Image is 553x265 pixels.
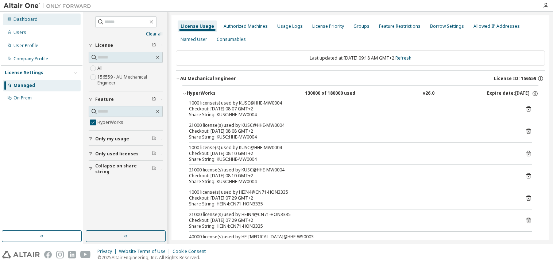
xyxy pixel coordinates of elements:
div: Privacy [97,249,119,254]
span: Clear filter [152,151,156,157]
div: Expire date: [DATE] [487,90,538,97]
div: 21000 license(s) used by KUSC@HHE-MW0004 [189,167,514,173]
div: 1000 license(s) used by HEIN4@CN71-HON3335 [189,189,514,195]
button: Collapse on share string [89,161,163,177]
div: Checkout: [DATE] 07:29 GMT+2 [189,240,514,246]
div: HyperWorks [187,90,252,97]
div: Authorized Machines [224,23,268,29]
span: Clear filter [152,42,156,48]
span: Only used licenses [95,151,139,157]
div: License Usage [181,23,214,29]
div: Dashboard [13,16,38,22]
div: Cookie Consent [173,249,210,254]
img: altair_logo.svg [2,251,40,258]
div: Groups [353,23,370,29]
button: Only my usage [89,131,163,147]
img: youtube.svg [80,251,91,258]
span: Feature [95,96,114,102]
div: 1000 license(s) used by KUSC@HHE-MW0004 [189,100,514,106]
label: 156559 - AU Mechanical Engineer [97,73,163,87]
div: Share String: HEIN4:CN71-HON3335 [189,201,514,207]
img: instagram.svg [56,251,64,258]
div: License Settings [5,70,43,76]
div: Checkout: [DATE] 08:10 GMT+2 [189,173,514,179]
div: 1000 license(s) used by KUSC@HHE-MW0004 [189,145,514,151]
div: Checkout: [DATE] 07:29 GMT+2 [189,195,514,201]
div: Share String: KUSC:HHE-MW0004 [189,156,514,162]
div: Company Profile [13,56,48,62]
div: Allowed IP Addresses [473,23,520,29]
div: Named User [181,37,207,42]
button: HyperWorks130000 of 180000 usedv26.0Expire date:[DATE] [182,86,538,102]
div: Consumables [217,37,246,42]
div: 130000 of 180000 used [305,90,371,97]
button: Only used licenses [89,146,163,162]
button: AU Mechanical EngineerLicense ID: 156559 [176,71,545,87]
span: Clear filter [152,96,156,102]
p: © 2025 Altair Engineering, Inc. All Rights Reserved. [97,254,210,261]
div: Checkout: [DATE] 07:29 GMT+2 [189,217,514,223]
div: Share String: KUSC:HHE-MW0004 [189,179,514,185]
div: Last updated at: [DATE] 09:18 AM GMT+2 [176,50,545,66]
label: HyperWorks [97,118,125,127]
button: License [89,37,163,53]
div: v26.0 [423,90,434,97]
div: Checkout: [DATE] 08:08 GMT+2 [189,128,514,134]
button: Feature [89,91,163,107]
img: linkedin.svg [68,251,76,258]
div: User Profile [13,43,38,49]
div: Share String: KUSC:HHE-MW0004 [189,112,514,118]
div: Feature Restrictions [379,23,421,29]
span: License [95,42,113,48]
div: AU Mechanical Engineer [180,76,236,82]
div: 21000 license(s) used by HEIN4@CN71-HON3335 [189,212,514,217]
a: Refresh [395,55,411,61]
span: License ID: 156559 [494,76,536,82]
div: License Priority [312,23,344,29]
div: Checkout: [DATE] 08:10 GMT+2 [189,151,514,156]
span: Clear filter [152,166,156,172]
span: Only my usage [95,136,129,142]
div: Share String: KUSC:HHE-MW0004 [189,134,514,140]
span: Clear filter [152,136,156,142]
div: Share String: HEIN4:CN71-HON3335 [189,223,514,229]
img: facebook.svg [44,251,52,258]
div: Website Terms of Use [119,249,173,254]
div: On Prem [13,95,32,101]
div: Managed [13,83,35,88]
div: 21000 license(s) used by KUSC@HHE-MW0004 [189,122,514,128]
div: Usage Logs [277,23,303,29]
div: Users [13,30,26,35]
span: Collapse on share string [95,163,152,175]
label: All [97,64,104,73]
div: Checkout: [DATE] 08:07 GMT+2 [189,106,514,112]
div: 40000 license(s) used by HE_[MEDICAL_DATA]@HHE-WS0003 [189,234,514,240]
img: Altair One [4,2,95,10]
div: Borrow Settings [430,23,464,29]
a: Clear all [89,31,163,37]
